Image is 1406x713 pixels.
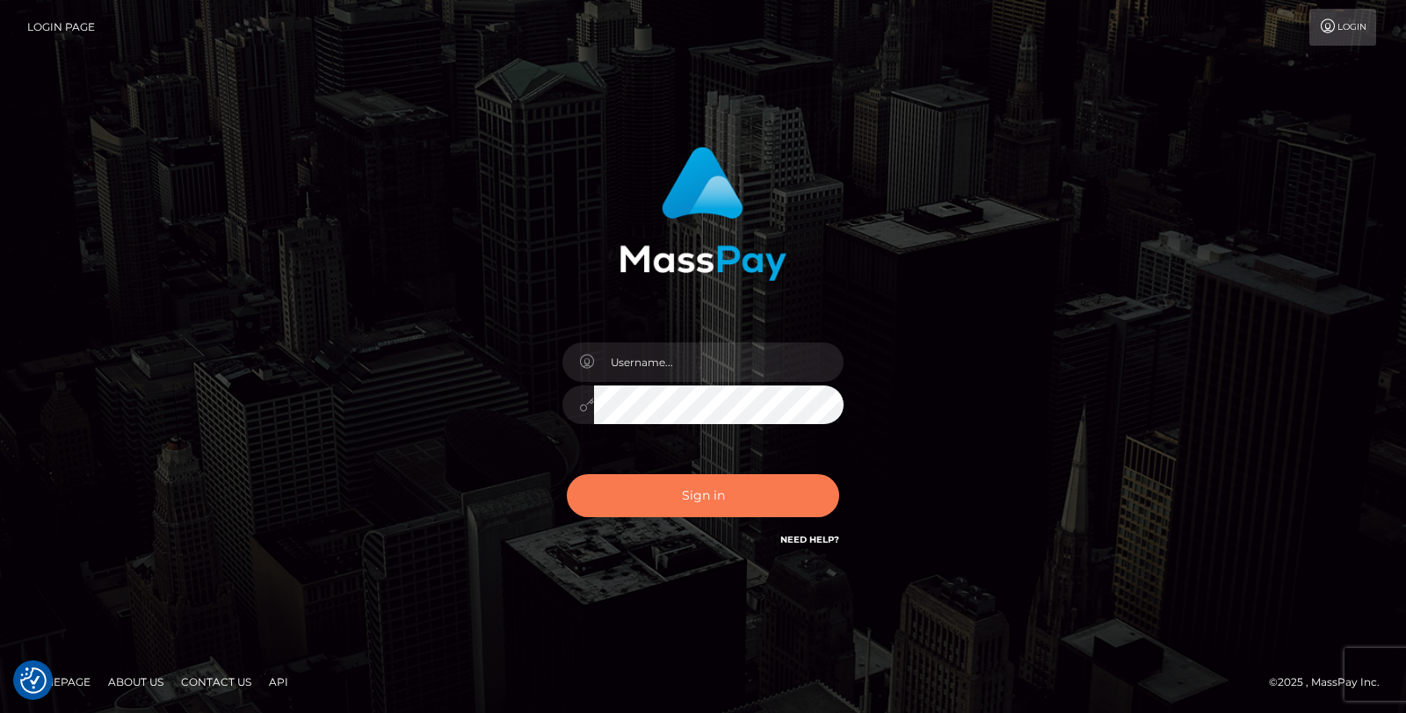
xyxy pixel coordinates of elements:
a: Need Help? [780,534,839,545]
a: Login [1309,9,1376,46]
a: Login Page [27,9,95,46]
input: Username... [594,342,844,382]
a: About Us [101,668,170,695]
button: Consent Preferences [20,667,47,694]
a: Contact Us [174,668,258,695]
a: Homepage [19,668,98,695]
img: Revisit consent button [20,667,47,694]
button: Sign in [567,474,839,517]
a: API [262,668,295,695]
img: MassPay Login [620,147,786,281]
div: © 2025 , MassPay Inc. [1269,673,1393,692]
